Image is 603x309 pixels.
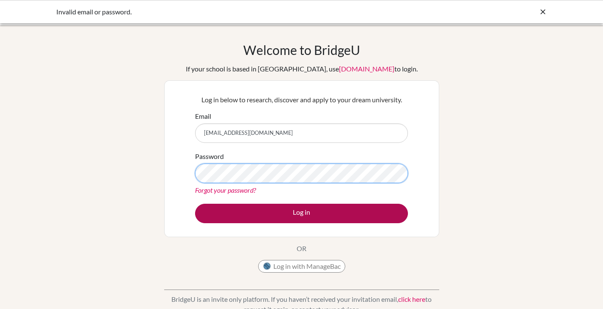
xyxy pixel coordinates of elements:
a: click here [398,295,425,303]
div: Invalid email or password. [56,7,420,17]
button: Log in with ManageBac [258,260,345,273]
label: Password [195,151,224,161]
h1: Welcome to BridgeU [243,42,360,57]
a: [DOMAIN_NAME] [339,65,394,73]
a: Forgot your password? [195,186,256,194]
div: If your school is based in [GEOGRAPHIC_DATA], use to login. [186,64,418,74]
p: OR [297,243,306,254]
p: Log in below to research, discover and apply to your dream university. [195,95,408,105]
label: Email [195,111,211,121]
button: Log in [195,204,408,223]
